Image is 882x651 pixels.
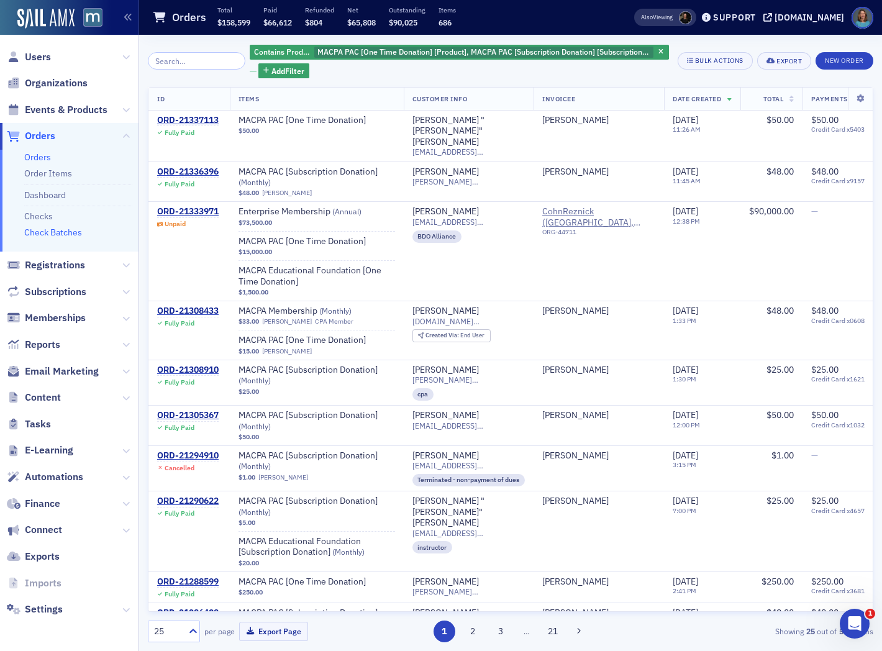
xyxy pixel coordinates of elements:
button: Export [757,52,811,70]
div: Fully Paid [165,319,194,327]
a: MACPA Educational Foundation [One Time Donation] [239,265,395,287]
a: Automations [7,470,83,484]
p: Items [439,6,456,14]
span: Tasks [25,417,51,431]
span: MACPA Membership [239,306,395,317]
a: Subscriptions [7,285,86,299]
span: $25.00 [811,364,839,375]
a: ORD-21290622 [157,496,219,507]
span: MACPA Educational Foundation [Subscription Donation] [239,536,395,558]
span: Reports [25,338,60,352]
span: $48.00 [766,305,794,316]
span: Exports [25,550,60,563]
span: — [811,206,818,217]
a: Events & Products [7,103,107,117]
span: [EMAIL_ADDRESS][DOMAIN_NAME] [412,461,525,470]
a: [PERSON_NAME] [542,365,609,376]
span: $1.00 [771,450,794,461]
div: ORD-21336396 [157,166,219,178]
time: 12:00 PM [673,421,700,429]
span: ( Monthly ) [332,547,365,557]
span: $66,612 [263,17,292,27]
button: 2 [461,621,483,642]
div: Aidan says… [10,185,239,222]
a: [PERSON_NAME] [412,608,479,619]
a: [PERSON_NAME] [262,347,312,355]
span: Amy Smith [542,166,655,178]
a: [PERSON_NAME] [542,410,609,421]
span: Add Filter [271,65,304,76]
button: go back [8,5,32,29]
span: $1.00 [239,473,255,481]
span: ( Monthly ) [239,177,271,187]
span: $50.00 [811,114,839,125]
a: Here [20,332,40,342]
span: MACPA PAC [One Time Donation] [239,236,395,247]
a: [PERSON_NAME] [412,206,479,217]
span: ID [157,94,165,103]
p: Net [347,6,376,14]
span: Invoicee [542,94,575,103]
span: Date Created [673,94,721,103]
a: ORD-21305367 [157,410,219,421]
a: View Homepage [75,8,102,29]
span: Settings [25,603,63,616]
span: Customer Info [412,94,468,103]
div: ORD-21288599 [157,576,219,588]
a: MACPA PAC [Subscription Donation] (Monthly) [239,365,395,386]
div: [PERSON_NAME] • 19h ago [20,365,122,373]
a: Content [7,391,61,404]
time: 11:26 AM [673,125,701,134]
a: ORD-21337113 [157,115,219,126]
div: Unpaid [165,220,186,228]
span: $50.00 [766,114,794,125]
span: [DATE] [673,409,698,421]
label: per page [204,626,235,637]
img: SailAMX [83,8,102,27]
div: [DOMAIN_NAME] [775,12,844,23]
span: $33.00 [239,317,259,325]
button: Export Page [239,622,308,641]
div: ORD-21294910 [157,450,219,462]
button: New Order [816,52,873,70]
div: ---by 9/30, month end. Have a great weekend! [55,102,229,127]
p: Outstanding [389,6,425,14]
span: E-Learning [25,444,73,457]
a: Checks [24,211,53,222]
span: Created Via : [425,331,460,339]
div: Margaret says… [10,95,239,135]
div: Margaret says… [10,135,239,184]
a: Enterprise Membership (Annual) [239,206,395,217]
textarea: Message… [11,381,238,402]
a: [PERSON_NAME] [412,365,479,376]
img: Profile image for Operator [35,7,55,27]
div: Margaret says… [10,55,239,95]
span: Credit Card x9157 [811,177,873,185]
span: Webb Corbin [542,450,655,462]
span: [DATE] [673,166,698,177]
a: [PERSON_NAME] [262,189,312,197]
span: [PERSON_NAME][EMAIL_ADDRESS][PERSON_NAME][DOMAIN_NAME] [412,375,525,385]
span: [DATE] [673,450,698,461]
time: 12:38 PM [673,217,700,225]
div: ---by 9/30, month end. Have a great weekend! [45,95,239,134]
h1: Orders [172,10,206,25]
span: $804 [305,17,322,27]
a: [PERSON_NAME] [412,166,479,178]
a: [PERSON_NAME] [258,473,308,481]
div: Thanks for the update, ideally we would like this to be fixed by + [55,62,229,86]
span: Memberships [25,311,86,325]
span: ( Monthly ) [239,507,271,517]
span: Credit Card x1621 [811,375,873,383]
span: — [811,450,818,461]
time: 7:00 PM [673,506,696,515]
a: ORD-21308910 [157,365,219,376]
span: Tiffany McKinney [542,306,655,317]
a: MACPA PAC [One Time Donation] [239,576,395,588]
div: Also [641,13,653,21]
